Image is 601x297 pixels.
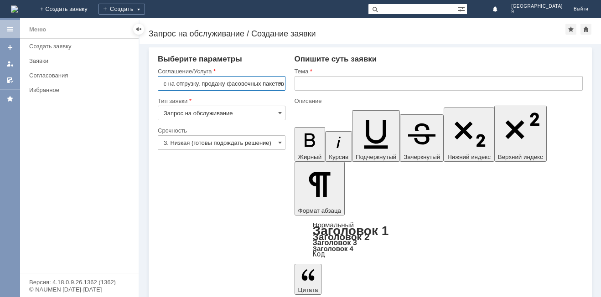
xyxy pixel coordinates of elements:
[447,154,491,160] span: Нижний индекс
[458,4,467,13] span: Расширенный поиск
[295,222,583,257] div: Формат абзаца
[29,57,133,64] div: Заявки
[511,4,563,9] span: [GEOGRAPHIC_DATA]
[404,154,440,160] span: Зачеркнутый
[313,250,325,258] a: Код
[3,73,17,87] a: Мои согласования
[511,9,563,15] span: 9
[295,55,377,63] span: Опишите суть заявки
[313,221,354,229] a: Нормальный
[313,245,353,252] a: Заголовок 4
[29,72,133,79] div: Согласования
[29,279,130,285] div: Версия: 4.18.0.9.26.1362 (1362)
[352,110,400,162] button: Подчеркнутый
[11,5,18,13] img: logo
[565,24,576,35] div: Добавить в избранное
[29,24,46,35] div: Меню
[295,127,326,162] button: Жирный
[3,56,17,71] a: Мои заявки
[356,154,396,160] span: Подчеркнутый
[3,40,17,55] a: Создать заявку
[158,68,284,74] div: Соглашение/Услуга
[580,24,591,35] div: Сделать домашней страницей
[329,154,348,160] span: Курсив
[498,154,543,160] span: Верхний индекс
[29,287,130,292] div: © NAUMEN [DATE]-[DATE]
[298,287,318,293] span: Цитата
[29,43,133,50] div: Создать заявку
[400,114,444,162] button: Зачеркнутый
[26,68,137,82] a: Согласования
[313,231,370,242] a: Заголовок 2
[313,238,357,246] a: Заголовок 3
[494,106,547,162] button: Верхний индекс
[149,29,565,38] div: Запрос на обслуживание / Создание заявки
[313,224,389,238] a: Заголовок 1
[325,131,352,162] button: Курсив
[26,39,137,53] a: Создать заявку
[158,98,284,104] div: Тип заявки
[11,5,18,13] a: Перейти на домашнюю страницу
[298,154,322,160] span: Жирный
[295,98,581,104] div: Описание
[295,264,322,295] button: Цитата
[98,4,145,15] div: Создать
[295,68,581,74] div: Тема
[158,128,284,133] div: Срочность
[133,24,144,35] div: Скрыть меню
[295,162,345,215] button: Формат абзаца
[158,55,242,63] span: Выберите параметры
[29,87,123,93] div: Избранное
[298,207,341,214] span: Формат абзаца
[444,108,494,162] button: Нижний индекс
[26,54,137,68] a: Заявки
